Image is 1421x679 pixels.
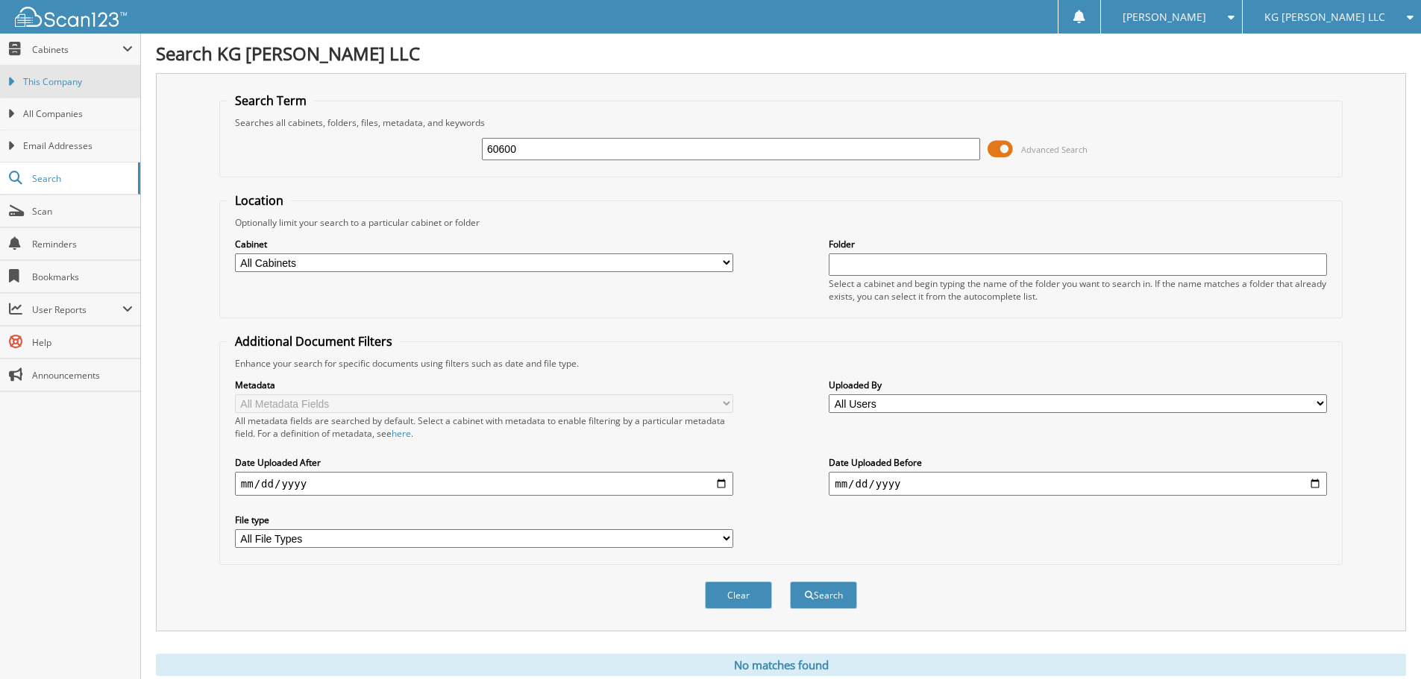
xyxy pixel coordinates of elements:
[235,514,733,526] label: File type
[228,216,1334,229] div: Optionally limit your search to a particular cabinet or folder
[1264,13,1385,22] span: KG [PERSON_NAME] LLC
[829,456,1327,469] label: Date Uploaded Before
[235,238,733,250] label: Cabinet
[790,581,857,609] button: Search
[235,414,733,440] div: All metadata fields are searched by default. Select a cabinet with metadata to enable filtering b...
[23,75,133,89] span: This Company
[32,238,133,250] span: Reminders
[228,92,314,109] legend: Search Term
[829,238,1327,250] label: Folder
[15,7,127,27] img: scan123-logo-white.svg
[156,654,1406,676] div: No matches found
[23,139,133,153] span: Email Addresses
[235,379,733,391] label: Metadata
[156,41,1406,66] h1: Search KG [PERSON_NAME] LLC
[23,107,133,121] span: All Companies
[1021,144,1088,155] span: Advanced Search
[705,581,772,609] button: Clear
[32,43,122,56] span: Cabinets
[1123,13,1206,22] span: [PERSON_NAME]
[228,333,400,350] legend: Additional Document Filters
[392,427,411,440] a: here
[32,172,131,185] span: Search
[32,205,133,218] span: Scan
[235,456,733,469] label: Date Uploaded After
[228,116,1334,129] div: Searches all cabinets, folders, files, metadata, and keywords
[228,192,291,209] legend: Location
[829,379,1327,391] label: Uploaded By
[829,472,1327,496] input: end
[235,472,733,496] input: start
[32,271,133,283] span: Bookmarks
[32,336,133,349] span: Help
[228,357,1334,370] div: Enhance your search for specific documents using filters such as date and file type.
[1346,607,1421,679] iframe: Chat Widget
[32,303,122,316] span: User Reports
[32,369,133,382] span: Announcements
[829,277,1327,303] div: Select a cabinet and begin typing the name of the folder you want to search in. If the name match...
